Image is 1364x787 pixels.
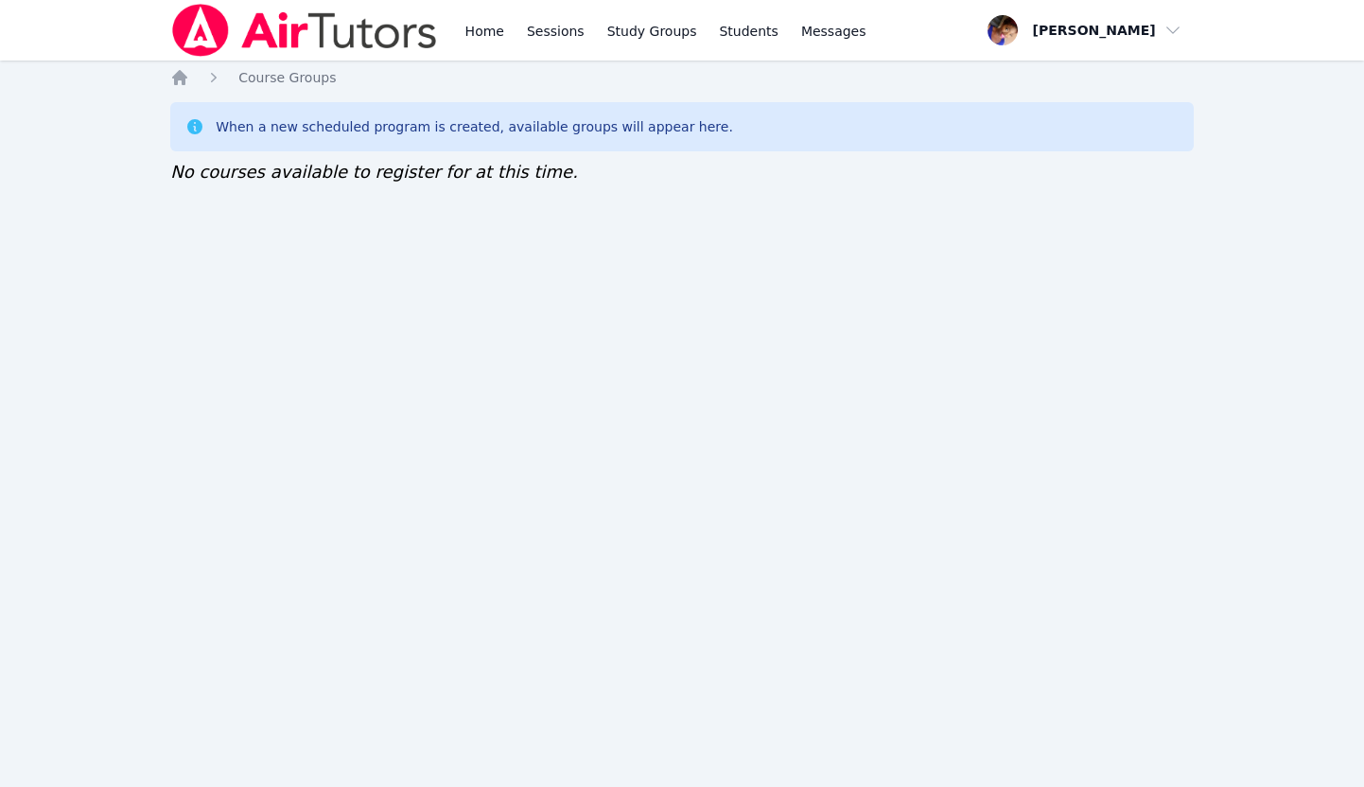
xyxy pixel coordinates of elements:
span: Course Groups [238,70,336,85]
span: No courses available to register for at this time. [170,162,578,182]
nav: Breadcrumb [170,68,1194,87]
span: Messages [801,22,866,41]
img: Air Tutors [170,4,438,57]
a: Course Groups [238,68,336,87]
div: When a new scheduled program is created, available groups will appear here. [216,117,733,136]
